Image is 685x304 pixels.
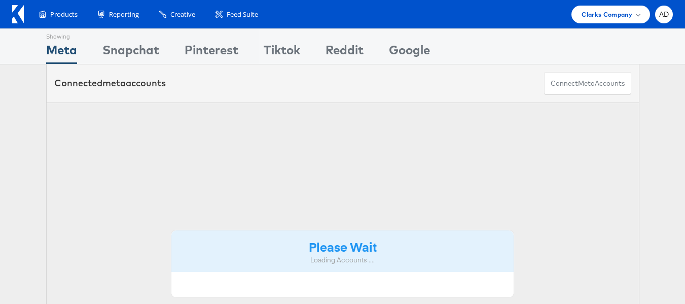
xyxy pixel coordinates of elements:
[102,77,126,89] span: meta
[179,255,507,265] div: Loading Accounts ....
[309,238,377,255] strong: Please Wait
[389,41,430,64] div: Google
[102,41,159,64] div: Snapchat
[227,10,258,19] span: Feed Suite
[185,41,238,64] div: Pinterest
[264,41,300,64] div: Tiktok
[46,29,77,41] div: Showing
[170,10,195,19] span: Creative
[659,11,669,18] span: AD
[54,77,166,90] div: Connected accounts
[46,41,77,64] div: Meta
[582,9,632,20] span: Clarks Company
[50,10,78,19] span: Products
[326,41,364,64] div: Reddit
[544,72,631,95] button: ConnectmetaAccounts
[109,10,139,19] span: Reporting
[578,79,595,88] span: meta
